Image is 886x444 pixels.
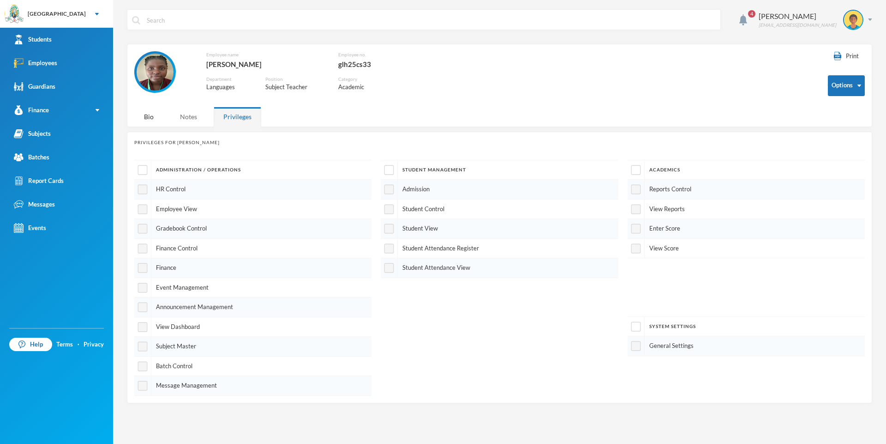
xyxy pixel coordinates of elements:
div: [PERSON_NAME] [759,11,836,22]
div: Report Cards [14,176,64,186]
div: General Settings [628,336,865,356]
div: Notes [170,107,207,127]
div: Employees [14,58,57,68]
div: [GEOGRAPHIC_DATA] [28,10,86,18]
button: Options [828,75,865,96]
div: Student Management [381,160,618,180]
img: search [132,16,140,24]
div: Messages [14,200,55,209]
div: Privileges [214,107,261,127]
div: Finance [134,258,371,278]
div: Academic [338,83,381,92]
div: Subjects [14,129,51,139]
div: Batches [14,152,49,162]
div: Privileges for [PERSON_NAME] [134,139,865,146]
div: Administration / Operations [134,160,371,180]
img: logo [5,5,24,24]
div: Student Attendance View [381,258,618,278]
div: Employee no. [338,51,411,58]
div: Subject Teacher [265,83,324,92]
div: Academics [628,160,865,180]
img: STUDENT [844,11,862,29]
div: Student Attendance Register [381,239,618,259]
div: Announcement Management [134,298,371,317]
div: · [78,340,79,349]
div: Admission [381,180,618,200]
div: Subject Master [134,337,371,357]
a: Privacy [84,340,104,349]
img: EMPLOYEE [137,54,174,91]
div: Category [338,76,381,83]
div: Position [265,76,324,83]
a: Terms [56,340,73,349]
div: Finance Control [134,239,371,259]
div: Batch Control [134,357,371,377]
div: HR Control [134,180,371,200]
div: Student View [381,219,618,239]
div: Students [14,35,52,44]
div: System Settings [628,317,865,336]
div: Guardians [14,82,55,91]
div: Event Management [134,278,371,298]
input: Search [146,10,716,30]
div: Message Management [134,376,371,396]
div: Events [14,223,46,233]
div: View Reports [628,200,865,219]
div: glh25cs33 [338,58,411,70]
div: Gradebook Control [134,219,371,239]
div: View Score [628,239,865,259]
div: Reports Control [628,180,865,200]
div: Bio [134,107,163,127]
div: Student Control [381,200,618,219]
a: Help [9,338,52,352]
span: 4 [748,10,755,18]
div: Languages [206,83,251,92]
div: Department [206,76,251,83]
div: View Dashboard [134,317,371,337]
button: Print [828,51,865,61]
div: Employee name [206,51,324,58]
div: [EMAIL_ADDRESS][DOMAIN_NAME] [759,22,836,29]
div: Enter Score [628,219,865,239]
div: Finance [14,105,49,115]
div: Employee View [134,200,371,219]
div: [PERSON_NAME] [206,58,324,70]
